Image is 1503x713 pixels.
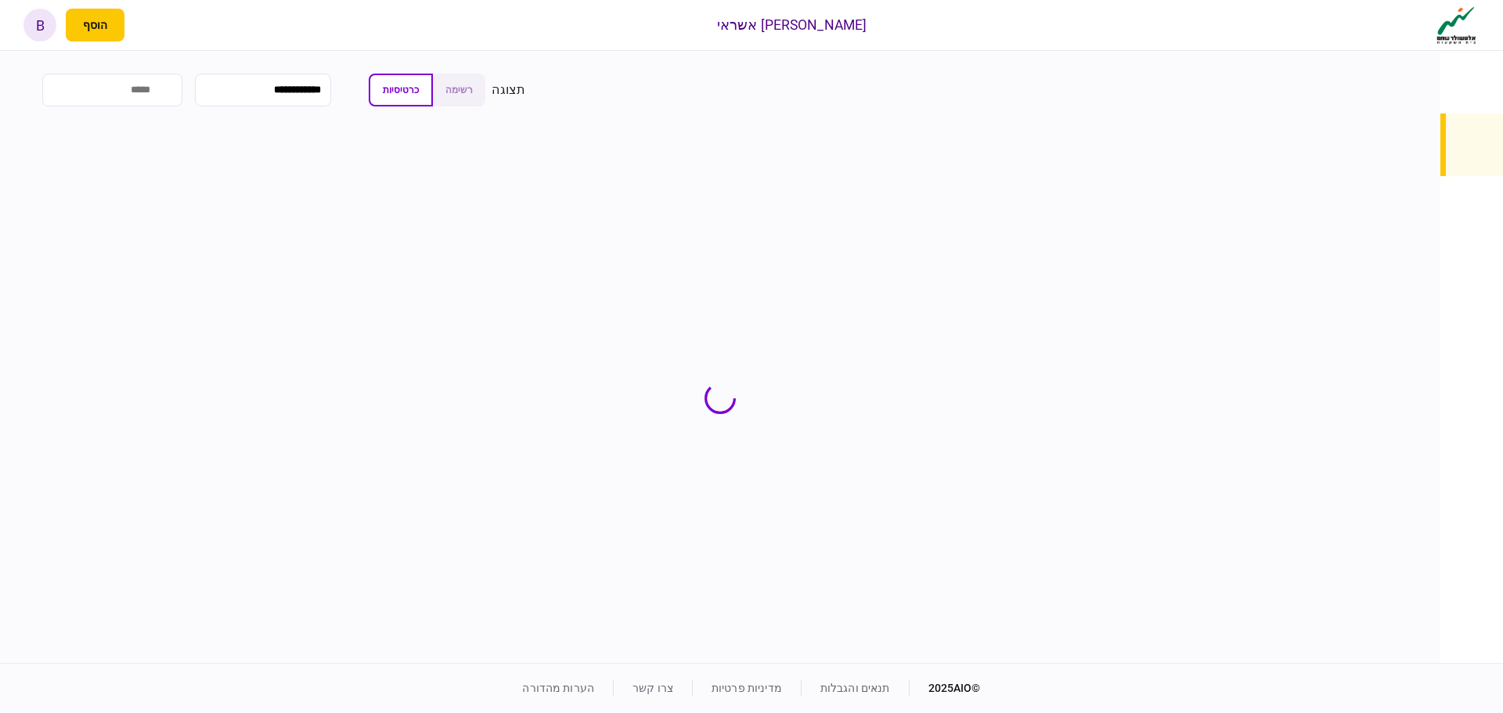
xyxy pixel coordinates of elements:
[433,74,485,106] button: רשימה
[134,9,167,41] button: פתח רשימת התראות
[492,81,525,99] div: תצוגה
[820,682,890,694] a: תנאים והגבלות
[383,85,419,95] span: כרטיסיות
[717,15,867,35] div: [PERSON_NAME] אשראי
[633,682,673,694] a: צרו קשר
[909,680,981,697] div: © 2025 AIO
[1433,5,1480,45] img: client company logo
[23,9,56,41] button: b
[445,85,473,95] span: רשימה
[66,9,124,41] button: פתח תפריט להוספת לקוח
[369,74,433,106] button: כרטיסיות
[522,682,594,694] a: הערות מהדורה
[712,682,782,694] a: מדיניות פרטיות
